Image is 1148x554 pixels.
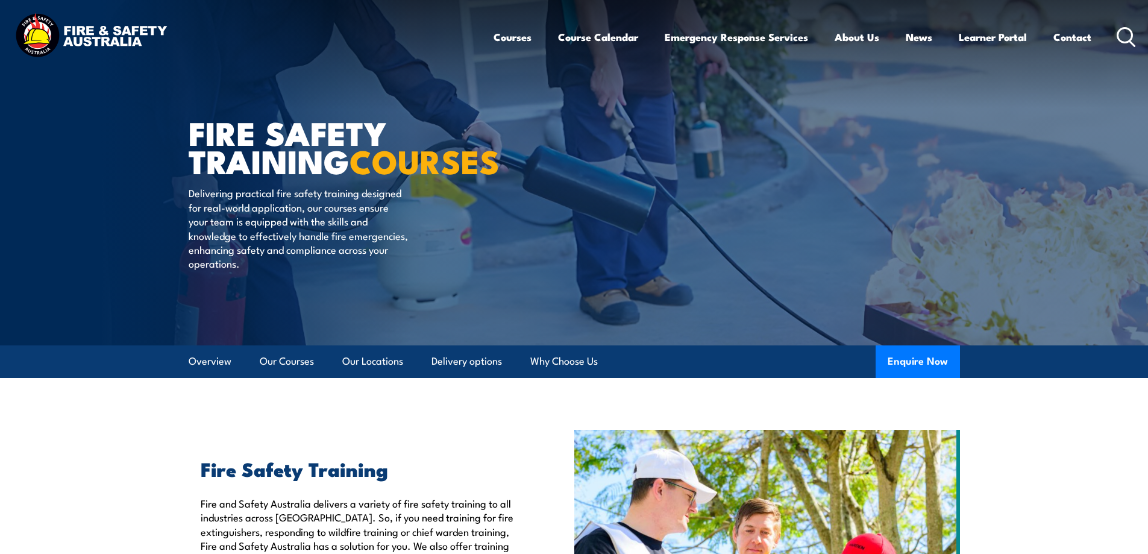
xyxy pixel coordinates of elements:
[1053,21,1091,53] a: Contact
[665,21,808,53] a: Emergency Response Services
[835,21,879,53] a: About Us
[959,21,1027,53] a: Learner Portal
[189,186,409,270] p: Delivering practical fire safety training designed for real-world application, our courses ensure...
[876,345,960,378] button: Enquire Now
[494,21,532,53] a: Courses
[558,21,638,53] a: Course Calendar
[189,345,231,377] a: Overview
[189,118,486,174] h1: FIRE SAFETY TRAINING
[530,345,598,377] a: Why Choose Us
[350,135,500,185] strong: COURSES
[201,460,519,477] h2: Fire Safety Training
[260,345,314,377] a: Our Courses
[342,345,403,377] a: Our Locations
[431,345,502,377] a: Delivery options
[906,21,932,53] a: News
